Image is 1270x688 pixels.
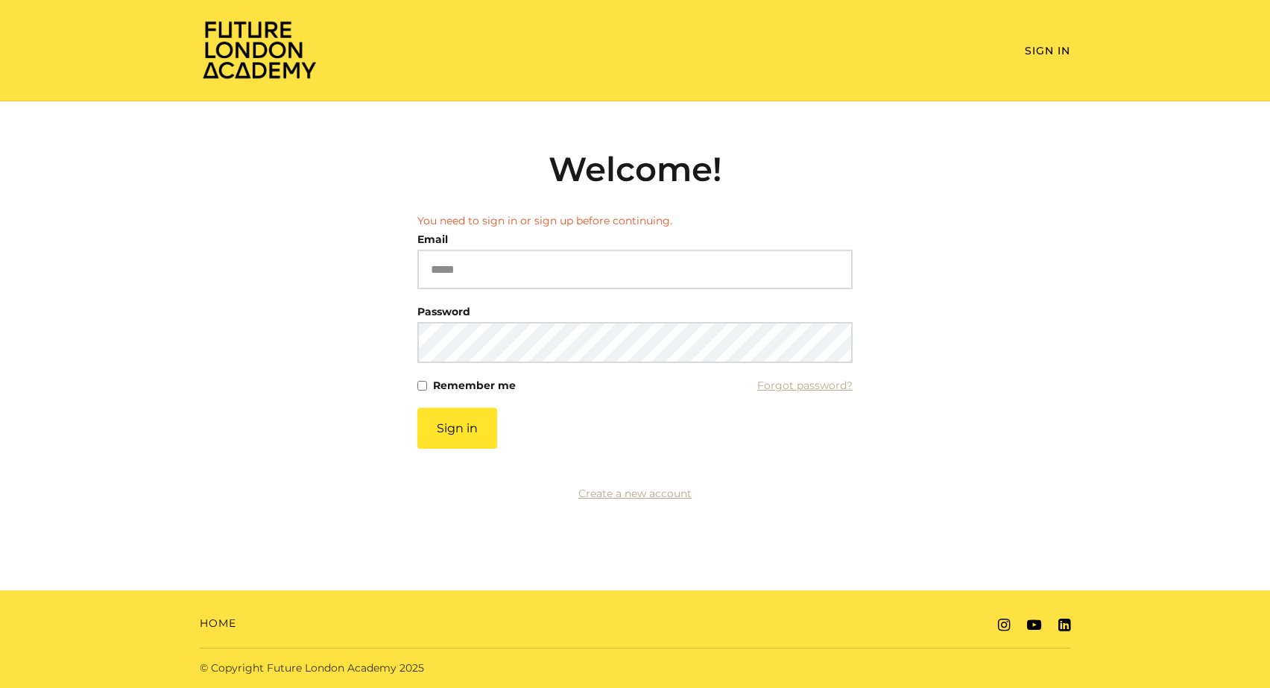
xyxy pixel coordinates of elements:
[417,229,448,250] label: Email
[417,149,853,189] h2: Welcome!
[417,301,470,322] label: Password
[200,19,319,80] img: Home Page
[417,408,497,449] button: Sign in
[188,660,635,676] div: © Copyright Future London Academy 2025
[433,375,516,396] label: Remember me
[578,487,692,500] a: Create a new account
[757,375,853,396] a: Forgot password?
[1025,44,1070,57] a: Sign In
[200,616,236,631] a: Home
[417,213,853,229] li: You need to sign in or sign up before continuing.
